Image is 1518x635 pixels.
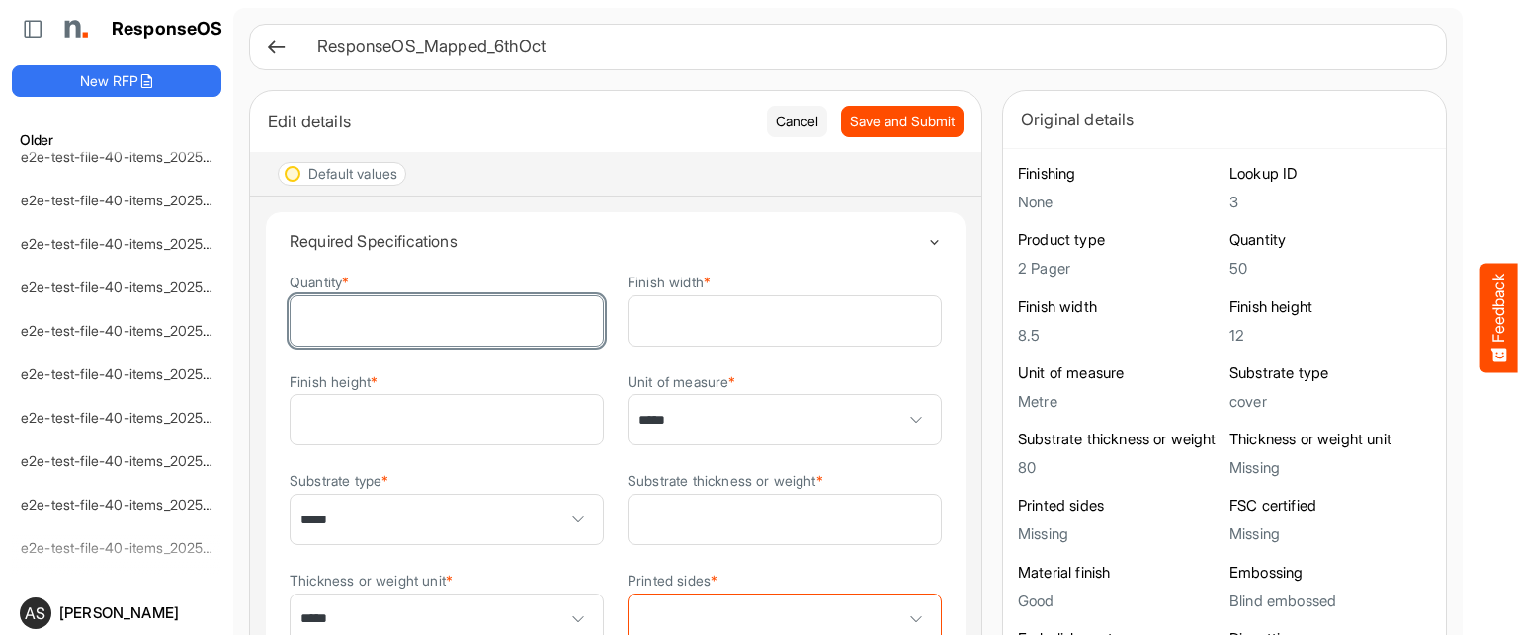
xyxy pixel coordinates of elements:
a: e2e-test-file-40-items_20250924_152927 [21,278,286,295]
h5: Missing [1229,525,1431,542]
h5: 80 [1018,459,1220,476]
h6: Substrate type [1229,363,1431,383]
span: AS [25,605,45,621]
h6: Material finish [1018,563,1220,583]
h6: ResponseOS_Mapped_6thOct [317,39,1414,55]
h5: 8.5 [1018,327,1220,344]
summary: Toggle content [290,212,942,270]
h5: Metre [1018,393,1220,410]
h6: Embossing [1229,563,1431,583]
a: e2e-test-file-40-items_20250924_132227 [21,452,286,469]
h5: 12 [1229,327,1431,344]
label: Quantity [290,275,349,289]
h5: 3 [1229,194,1431,210]
div: Original details [1021,106,1428,133]
div: [PERSON_NAME] [59,605,213,620]
h5: Blind embossed [1229,593,1431,609]
h5: 2 Pager [1018,260,1220,277]
h5: 50 [1229,260,1431,277]
label: Printed sides [628,573,717,588]
a: e2e-test-file-40-items_20250924_133443 [21,365,289,382]
h6: Unit of measure [1018,363,1220,383]
button: Save and Submit Progress [841,106,964,137]
h6: Finish height [1229,297,1431,317]
a: e2e-test-file-40-items_20250924_134702 [21,322,288,339]
h5: Missing [1018,525,1220,542]
div: Default values [308,167,397,181]
a: e2e-test-file-40-items_20250924_154112 [21,235,282,252]
h5: Good [1018,593,1220,609]
h6: Thickness or weight unit [1229,430,1431,449]
a: e2e-test-file-40-items_20250924_132534 [21,409,288,426]
span: Save and Submit [850,111,955,132]
h6: Finish width [1018,297,1220,317]
label: Substrate thickness or weight [628,473,823,488]
a: e2e-test-file-40-items_20250924_132033 [21,496,288,513]
a: e2e-test-file-40-items_20250924_155342 [21,148,288,165]
h5: None [1018,194,1220,210]
label: Unit of measure [628,374,736,389]
label: Finish height [290,374,378,389]
h5: Missing [1229,459,1431,476]
h6: Printed sides [1018,496,1220,516]
button: Feedback [1480,263,1518,372]
button: New RFP [12,65,221,97]
button: Cancel [767,106,827,137]
label: Finish width [628,275,711,289]
h1: ResponseOS [112,19,223,40]
img: Northell [54,9,94,48]
label: Thickness or weight unit [290,573,453,588]
h4: Required Specifications [290,232,927,250]
h6: Older [12,128,221,150]
a: e2e-test-file-40-items_20250924_154244 [21,192,290,208]
h6: Substrate thickness or weight [1018,430,1220,449]
h6: FSC certified [1229,496,1431,516]
h6: Finishing [1018,164,1220,184]
label: Substrate type [290,473,388,488]
h6: Product type [1018,230,1220,250]
div: Edit details [268,108,752,135]
h6: Quantity [1229,230,1431,250]
h6: Lookup ID [1229,164,1431,184]
h5: cover [1229,393,1431,410]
